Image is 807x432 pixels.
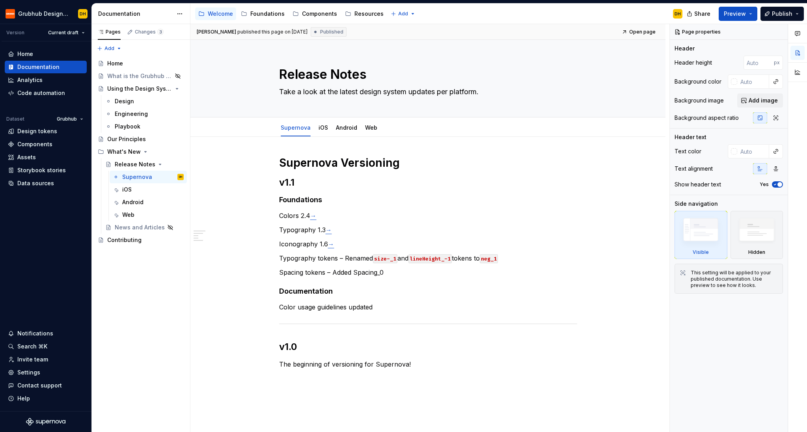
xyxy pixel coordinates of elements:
[80,11,86,17] div: DH
[102,108,187,120] a: Engineering
[5,340,87,353] button: Search ⌘K
[5,61,87,73] a: Documentation
[17,153,36,161] div: Assets
[724,10,746,18] span: Preview
[737,93,783,108] button: Add image
[110,196,187,209] a: Android
[5,164,87,177] a: Storybook stories
[281,124,311,131] a: Supernova
[278,86,576,98] textarea: Take a look at the latest design system updates per platform.
[408,254,452,263] code: lineHeight_-1
[195,6,387,22] div: Page tree
[373,254,397,263] code: size-_1
[115,110,148,118] div: Engineering
[122,211,134,219] div: Web
[342,7,387,20] a: Resources
[95,70,187,82] a: What is the Grubhub Design System?
[197,29,236,35] span: [PERSON_NAME]
[333,119,360,136] div: Android
[107,236,142,244] div: Contributing
[5,138,87,151] a: Components
[744,56,774,70] input: Auto
[110,171,187,183] a: SupernovaDH
[354,10,384,18] div: Resources
[675,211,727,259] div: Visible
[17,356,48,363] div: Invite team
[279,253,577,263] p: Typography tokens – Renamed and tokens to
[157,29,164,35] span: 3
[279,287,577,296] h4: Documentation
[107,148,141,156] div: What's New
[5,48,87,60] a: Home
[95,82,187,95] a: Using the Design System
[5,392,87,405] button: Help
[693,249,709,255] div: Visible
[45,27,88,38] button: Current draft
[122,173,152,181] div: Supernova
[17,343,47,350] div: Search ⌘K
[683,7,716,21] button: Share
[629,29,656,35] span: Open page
[279,341,577,353] h2: v1.0
[5,379,87,392] button: Contact support
[98,10,173,18] div: Documentation
[115,97,134,105] div: Design
[388,8,418,19] button: Add
[250,10,285,18] div: Foundations
[107,135,146,143] div: Our Principles
[5,327,87,340] button: Notifications
[691,270,778,289] div: This setting will be applied to your published documentation. Use preview to see how it looks.
[675,133,706,141] div: Header text
[48,30,78,36] span: Current draft
[278,65,576,84] textarea: Release Notes
[115,223,165,231] div: News and Articles
[110,183,187,196] a: iOS
[17,395,30,402] div: Help
[26,418,65,426] svg: Supernova Logo
[737,74,769,89] input: Auto
[208,10,233,18] div: Welcome
[279,195,577,205] h4: Foundations
[110,209,187,221] a: Web
[675,200,718,208] div: Side navigation
[17,50,33,58] div: Home
[310,212,317,220] a: →
[5,151,87,164] a: Assets
[675,165,713,173] div: Text alignment
[302,10,337,18] div: Components
[5,177,87,190] a: Data sources
[17,63,60,71] div: Documentation
[328,240,334,248] a: →
[675,59,712,67] div: Header height
[122,198,144,206] div: Android
[675,114,739,122] div: Background aspect ratio
[279,359,577,369] p: The beginning of versioning for Supernova!
[737,144,769,158] input: Auto
[6,116,24,122] div: Dataset
[279,302,577,312] p: Color usage guidelines updated
[102,95,187,108] a: Design
[675,78,721,86] div: Background color
[675,147,701,155] div: Text color
[6,9,15,19] img: 4e8d6f31-f5cf-47b4-89aa-e4dec1dc0822.png
[694,10,710,18] span: Share
[17,76,43,84] div: Analytics
[315,119,331,136] div: iOS
[135,29,164,35] div: Changes
[122,186,132,194] div: iOS
[5,366,87,379] a: Settings
[760,7,804,21] button: Publish
[17,179,54,187] div: Data sources
[5,125,87,138] a: Design tokens
[107,60,123,67] div: Home
[102,221,187,234] a: News and Articles
[5,87,87,99] a: Code automation
[95,57,187,70] a: Home
[279,211,577,220] p: Colors 2.4
[17,140,52,148] div: Components
[326,226,332,234] a: →
[107,85,172,93] div: Using the Design System
[17,89,65,97] div: Code automation
[95,145,187,158] div: What's New
[748,249,765,255] div: Hidden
